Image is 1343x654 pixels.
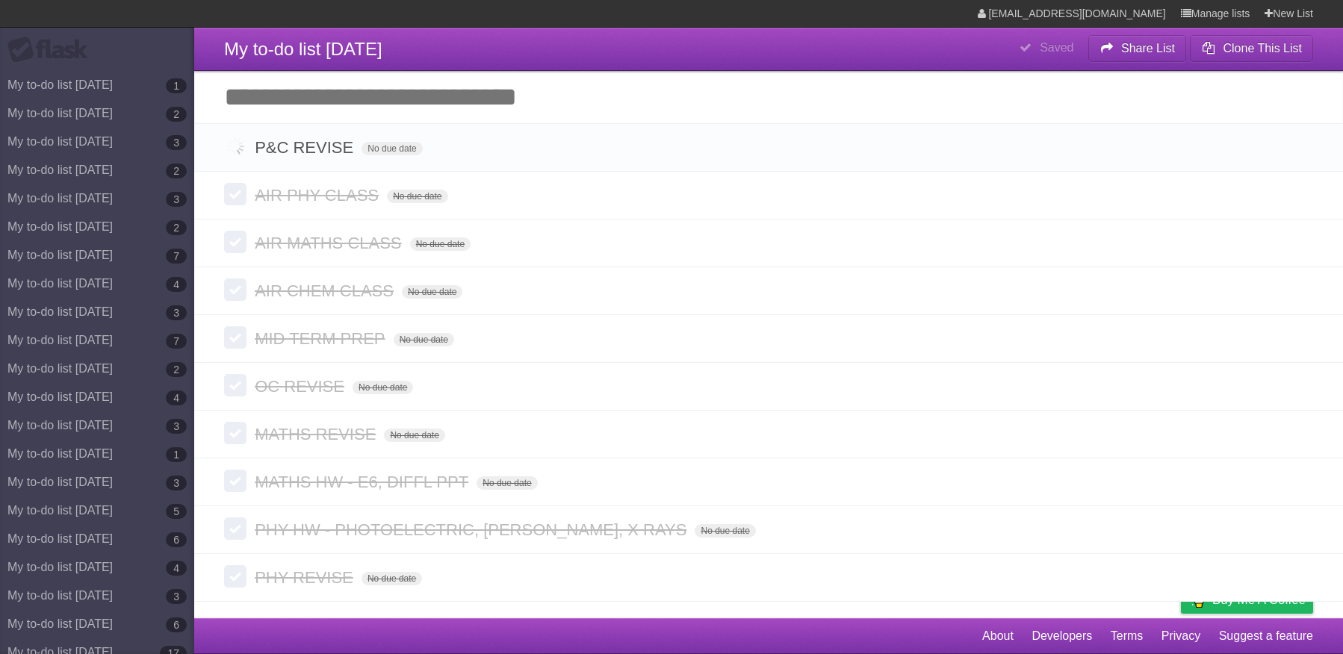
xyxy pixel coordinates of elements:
b: 3 [166,192,187,207]
b: 2 [166,362,187,377]
b: Share List [1121,42,1175,54]
b: 1 [166,78,187,93]
b: Clone This List [1223,42,1302,54]
b: 4 [166,561,187,576]
b: 6 [166,532,187,547]
b: 6 [166,617,187,632]
span: No due date [402,285,462,299]
label: Done [224,565,246,588]
label: Done [224,374,246,396]
b: 7 [166,334,187,349]
label: Done [224,517,246,540]
b: 2 [166,107,187,122]
a: About [982,622,1014,650]
span: AIR PHY CLASS [255,186,382,205]
span: AIR CHEM CLASS [255,281,397,300]
span: No due date [410,237,471,251]
span: Buy me a coffee [1212,587,1306,613]
span: No due date [477,476,537,490]
span: No due date [384,429,444,442]
span: PHY HW - PHOTOELECTRIC, [PERSON_NAME], X RAYS [255,520,690,539]
b: 2 [166,220,187,235]
span: My to-do list [DATE] [224,39,382,59]
b: Saved [1040,41,1073,54]
span: AIR MATHS CLASS [255,234,405,252]
a: Terms [1111,622,1144,650]
span: OC REVISE [255,377,348,396]
label: Done [224,183,246,205]
b: 3 [166,589,187,604]
b: 4 [166,390,187,405]
label: Done [224,278,246,301]
a: Developers [1032,622,1092,650]
label: Done [224,422,246,444]
b: 3 [166,419,187,434]
span: No due date [387,190,447,203]
span: MATHS HW - E6, DIFFL PPT [255,473,472,491]
label: Done [224,231,246,253]
b: 3 [166,476,187,490]
div: Flask [7,37,97,63]
span: No due date [695,524,755,538]
span: P&C REVISE [255,138,357,157]
b: 2 [166,163,187,178]
span: No due date [362,142,422,155]
span: MID TERM PREP [255,329,388,348]
span: No due date [362,572,422,585]
a: Suggest a feature [1219,622,1313,650]
label: Done [224,135,246,158]
a: Privacy [1161,622,1200,650]
b: 4 [166,277,187,292]
span: No due date [353,381,413,394]
label: Done [224,326,246,349]
button: Clone This List [1190,35,1313,62]
b: 5 [166,504,187,519]
label: Done [224,470,246,492]
b: 1 [166,447,187,462]
span: No due date [394,333,454,346]
b: 3 [166,305,187,320]
span: MATHS REVISE [255,425,379,443]
button: Share List [1088,35,1187,62]
b: 3 [166,135,187,150]
span: PHY REVISE [255,568,357,587]
b: 7 [166,249,187,264]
